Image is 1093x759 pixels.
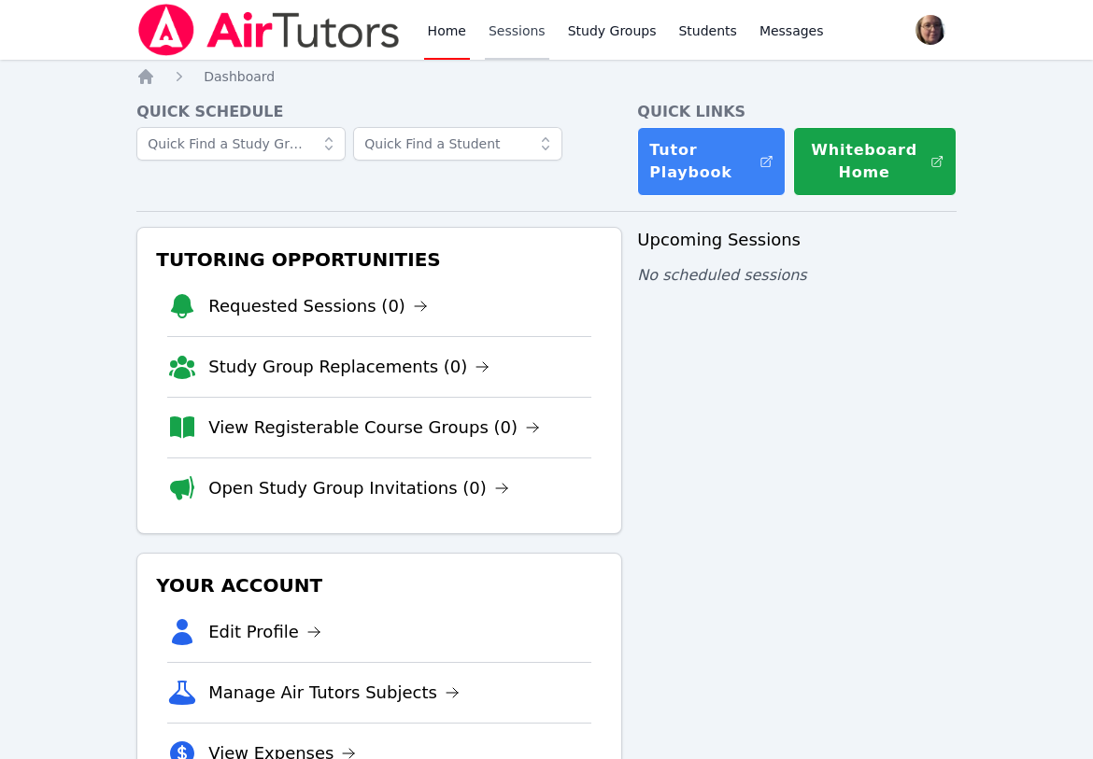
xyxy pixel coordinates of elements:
[152,243,606,276] h3: Tutoring Opportunities
[637,101,956,123] h4: Quick Links
[152,569,606,602] h3: Your Account
[208,415,540,441] a: View Registerable Course Groups (0)
[204,67,275,86] a: Dashboard
[353,127,562,161] input: Quick Find a Student
[136,101,622,123] h4: Quick Schedule
[204,69,275,84] span: Dashboard
[208,293,428,319] a: Requested Sessions (0)
[136,4,401,56] img: Air Tutors
[208,680,460,706] a: Manage Air Tutors Subjects
[759,21,824,40] span: Messages
[793,127,957,196] button: Whiteboard Home
[637,227,956,253] h3: Upcoming Sessions
[136,67,957,86] nav: Breadcrumb
[208,354,490,380] a: Study Group Replacements (0)
[136,127,346,161] input: Quick Find a Study Group
[208,619,321,645] a: Edit Profile
[208,475,509,501] a: Open Study Group Invitations (0)
[637,127,786,196] a: Tutor Playbook
[637,266,806,284] span: No scheduled sessions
